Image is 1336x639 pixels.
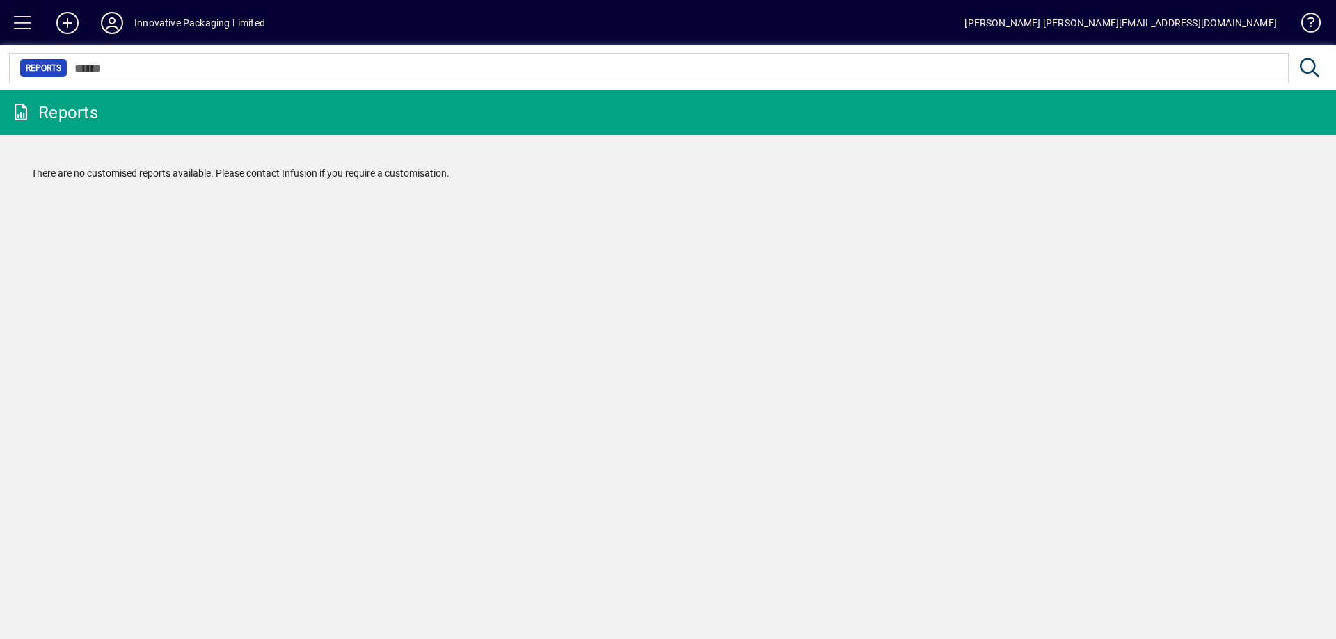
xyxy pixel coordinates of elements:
[45,10,90,35] button: Add
[90,10,134,35] button: Profile
[10,102,98,124] div: Reports
[134,12,265,34] div: Innovative Packaging Limited
[964,12,1277,34] div: [PERSON_NAME] [PERSON_NAME][EMAIL_ADDRESS][DOMAIN_NAME]
[17,152,1319,195] div: There are no customised reports available. Please contact Infusion if you require a customisation.
[1291,3,1319,48] a: Knowledge Base
[26,61,61,75] span: Reports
